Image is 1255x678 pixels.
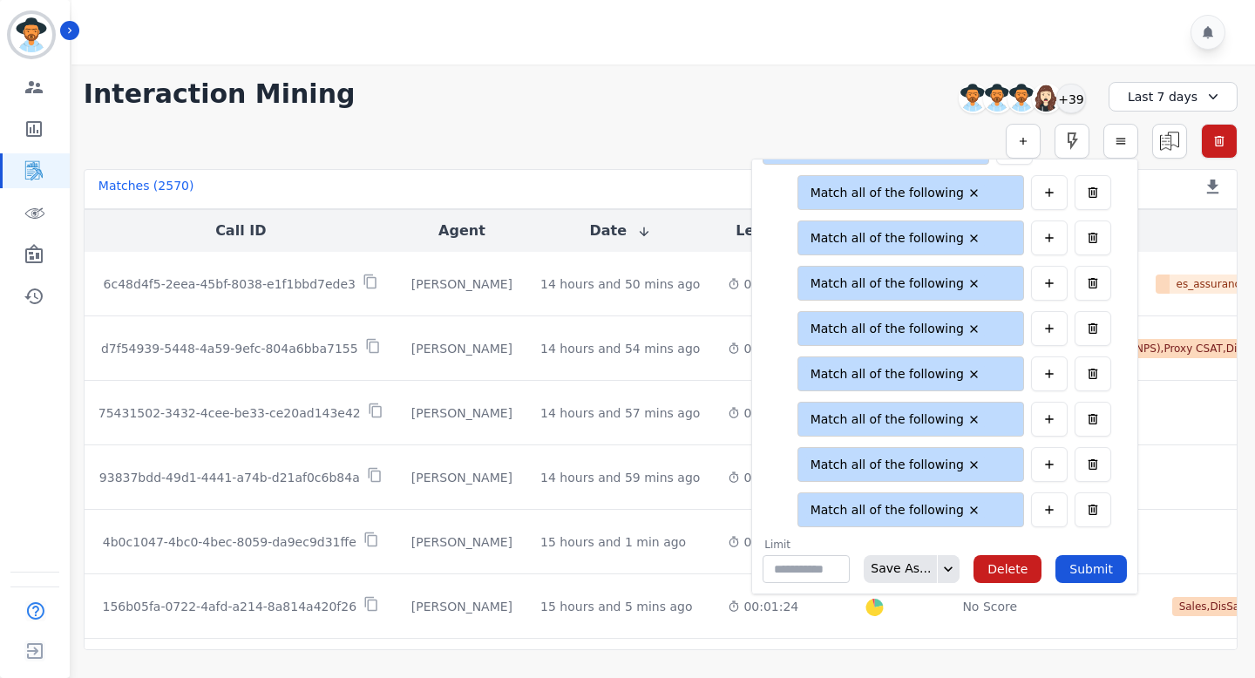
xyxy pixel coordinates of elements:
[540,340,700,357] div: 14 hours and 54 mins ago
[804,185,987,201] li: Match all of the following
[802,363,1013,384] ul: selected options
[804,275,987,292] li: Match all of the following
[802,227,1013,248] ul: selected options
[728,404,798,422] div: 00:10:33
[728,598,798,615] div: 00:01:24
[967,186,980,200] button: Remove Match all of the following
[967,368,980,381] button: Remove Match all of the following
[967,322,980,336] button: Remove Match all of the following
[104,275,356,293] p: 6c48d4f5-2eea-45bf-8038-e1f1bbd7ede3
[967,232,980,245] button: Remove Match all of the following
[973,555,1041,583] button: Delete
[1056,84,1086,113] div: +39
[101,340,358,357] p: d7f54939-5448-4a59-9efc-804a6bba7155
[540,598,692,615] div: 15 hours and 5 mins ago
[84,78,356,110] h1: Interaction Mining
[802,182,1013,203] ul: selected options
[411,275,512,293] div: [PERSON_NAME]
[438,220,485,241] button: Agent
[967,413,980,426] button: Remove Match all of the following
[103,533,356,551] p: 4b0c1047-4bc0-4bec-8059-da9ec9d31ffe
[411,469,512,486] div: [PERSON_NAME]
[728,275,798,293] div: 00:03:40
[728,340,798,357] div: 00:01:43
[804,366,987,383] li: Match all of the following
[967,504,980,517] button: Remove Match all of the following
[864,555,931,583] div: Save As...
[967,277,980,290] button: Remove Match all of the following
[411,598,512,615] div: [PERSON_NAME]
[411,533,512,551] div: [PERSON_NAME]
[967,458,980,471] button: Remove Match all of the following
[802,318,1013,339] ul: selected options
[540,275,700,293] div: 14 hours and 50 mins ago
[1055,555,1127,583] button: Submit
[802,454,1013,475] ul: selected options
[736,220,790,241] button: Length
[804,411,987,428] li: Match all of the following
[804,230,987,247] li: Match all of the following
[98,177,194,201] div: Matches ( 2570 )
[411,340,512,357] div: [PERSON_NAME]
[804,457,987,473] li: Match all of the following
[728,469,798,486] div: 00:19:01
[962,598,1017,615] div: No Score
[802,499,1013,520] ul: selected options
[764,538,850,552] label: Limit
[99,469,360,486] p: 93837bdd-49d1-4441-a74b-d21af0c6b84a
[215,220,266,241] button: Call ID
[1109,82,1238,112] div: Last 7 days
[804,502,987,519] li: Match all of the following
[804,321,987,337] li: Match all of the following
[540,469,700,486] div: 14 hours and 59 mins ago
[589,220,651,241] button: Date
[98,404,361,422] p: 75431502-3432-4cee-be33-ce20ad143e42
[728,533,798,551] div: 00:06:55
[102,598,356,615] p: 156b05fa-0722-4afd-a214-8a814a420f26
[540,404,700,422] div: 14 hours and 57 mins ago
[1172,597,1251,616] span: Sales,DisSat
[411,404,512,422] div: [PERSON_NAME]
[802,409,1013,430] ul: selected options
[10,14,52,56] img: Bordered avatar
[802,273,1013,294] ul: selected options
[540,533,686,551] div: 15 hours and 1 min ago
